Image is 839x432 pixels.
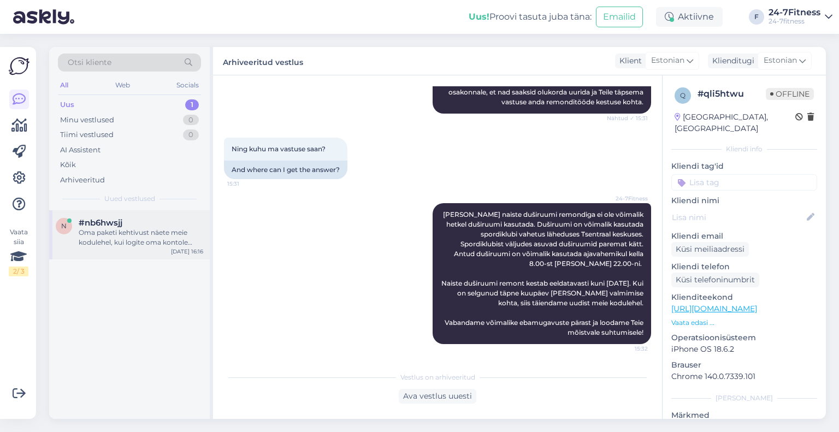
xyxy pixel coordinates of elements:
[60,99,74,110] div: Uus
[60,129,114,140] div: Tiimi vestlused
[671,195,817,206] p: Kliendi nimi
[79,228,203,247] div: Oma paketi kehtivust näete meie kodulehel, kui logite oma kontole sisse ja valite Minu profiil - ...
[596,7,643,27] button: Emailid
[58,78,70,92] div: All
[113,78,132,92] div: Web
[671,144,817,154] div: Kliendi info
[671,344,817,355] p: iPhone OS 18.6.2
[671,371,817,382] p: Chrome 140.0.7339.101
[79,218,122,228] span: #nb6hwsjj
[9,267,28,276] div: 2 / 3
[223,54,303,68] label: Arhiveeritud vestlus
[671,292,817,303] p: Klienditeekond
[671,410,817,421] p: Märkmed
[708,55,754,67] div: Klienditugi
[183,129,199,140] div: 0
[104,194,155,204] span: Uued vestlused
[607,194,648,203] span: 24-7Fitness
[61,222,67,230] span: n
[185,99,199,110] div: 1
[671,304,757,313] a: [URL][DOMAIN_NAME]
[671,273,759,287] div: Küsi telefoninumbrit
[174,78,201,92] div: Socials
[60,175,105,186] div: Arhiveeritud
[671,393,817,403] div: [PERSON_NAME]
[766,88,814,100] span: Offline
[607,114,648,122] span: Nähtud ✓ 15:31
[171,247,203,256] div: [DATE] 16:16
[607,345,648,353] span: 15:32
[671,174,817,191] input: Lisa tag
[671,359,817,371] p: Brauser
[764,55,797,67] span: Estonian
[400,372,475,382] span: Vestlus on arhiveeritud
[651,55,684,67] span: Estonian
[399,389,476,404] div: Ava vestlus uuesti
[232,145,326,153] span: Ning kuhu ma vastuse saan?
[441,210,645,336] span: [PERSON_NAME] naiste duširuumi remondiga ei ole võimalik hetkel duširuumi kasutada. Duširuumi on ...
[469,11,489,22] b: Uus!
[698,87,766,100] div: # qli5htwu
[469,10,592,23] div: Proovi tasuta juba täna:
[672,211,805,223] input: Lisa nimi
[769,17,820,26] div: 24-7fitness
[227,180,268,188] span: 15:31
[60,159,76,170] div: Kõik
[183,115,199,126] div: 0
[615,55,642,67] div: Klient
[60,115,114,126] div: Minu vestlused
[671,261,817,273] p: Kliendi telefon
[769,8,820,17] div: 24-7Fitness
[671,161,817,172] p: Kliendi tag'id
[60,145,101,156] div: AI Assistent
[9,227,28,276] div: Vaata siia
[671,242,749,257] div: Küsi meiliaadressi
[680,91,686,99] span: q
[671,230,817,242] p: Kliendi email
[9,56,29,76] img: Askly Logo
[675,111,795,134] div: [GEOGRAPHIC_DATA], [GEOGRAPHIC_DATA]
[769,8,832,26] a: 24-7Fitness24-7fitness
[656,7,723,27] div: Aktiivne
[224,161,347,179] div: And where can I get the answer?
[68,57,111,68] span: Otsi kliente
[671,318,817,328] p: Vaata edasi ...
[749,9,764,25] div: F
[671,332,817,344] p: Operatsioonisüsteem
